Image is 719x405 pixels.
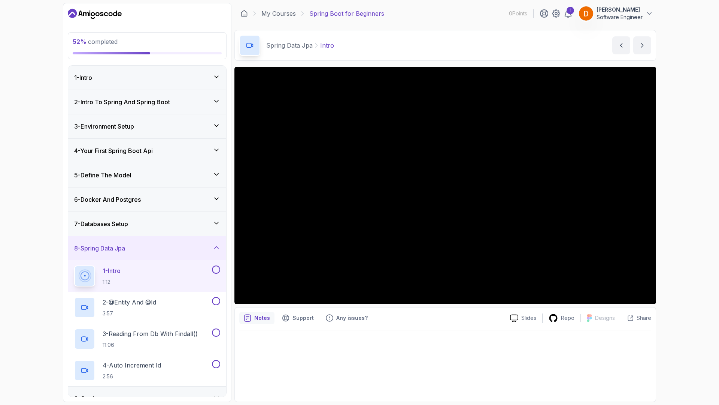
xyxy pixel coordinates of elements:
a: Dashboard [240,10,248,17]
p: 0 Points [509,10,527,17]
p: Share [637,314,651,322]
h3: 1 - Intro [74,73,92,82]
a: My Courses [261,9,296,18]
img: user profile image [579,6,593,21]
button: 4-Your First Spring Boot Api [68,139,226,163]
p: 2:56 [103,373,161,380]
button: 1-Intro [68,66,226,90]
button: 1-Intro1:12 [74,265,220,286]
button: 2-@Entity And @Id3:57 [74,297,220,318]
p: 11:06 [103,341,198,349]
p: 4 - Auto Increment Id [103,361,161,370]
button: user profile image[PERSON_NAME]Software Engineer [579,6,653,21]
button: 2-Intro To Spring And Spring Boot [68,90,226,114]
button: 6-Docker And Postgres [68,187,226,211]
button: 4-Auto Increment Id2:56 [74,360,220,381]
a: 1 [564,9,573,18]
p: 1 - Intro [103,266,121,275]
button: 5-Define The Model [68,163,226,187]
button: notes button [239,312,274,324]
div: 1 [567,7,574,14]
iframe: 1 - Intro [234,67,656,304]
h3: 8 - Spring Data Jpa [74,244,125,253]
p: Spring Boot for Beginners [309,9,384,18]
p: Notes [254,314,270,322]
span: completed [73,38,118,45]
h3: 7 - Databases Setup [74,219,128,228]
button: 3-Environment Setup [68,114,226,138]
h3: 5 - Define The Model [74,171,131,180]
p: 1:12 [103,278,121,286]
p: Intro [320,41,334,50]
p: Support [292,314,314,322]
p: Repo [561,314,574,322]
h3: 2 - Intro To Spring And Spring Boot [74,97,170,106]
p: Spring Data Jpa [266,41,313,50]
h3: 9 - Crud [74,394,94,403]
button: previous content [612,36,630,54]
button: Share [621,314,651,322]
p: 3:57 [103,310,156,317]
button: Support button [277,312,318,324]
button: Feedback button [321,312,372,324]
a: Repo [543,313,580,323]
button: next content [633,36,651,54]
p: 3 - Reading From Db With Findall() [103,329,198,338]
p: Designs [595,314,615,322]
p: Slides [521,314,536,322]
p: [PERSON_NAME] [597,6,643,13]
a: Slides [504,314,542,322]
p: Software Engineer [597,13,643,21]
button: 3-Reading From Db With Findall()11:06 [74,328,220,349]
button: 7-Databases Setup [68,212,226,236]
button: 8-Spring Data Jpa [68,236,226,260]
a: Dashboard [68,8,122,20]
p: 2 - @Entity And @Id [103,298,156,307]
h3: 6 - Docker And Postgres [74,195,141,204]
p: Any issues? [336,314,368,322]
h3: 4 - Your First Spring Boot Api [74,146,153,155]
span: 52 % [73,38,87,45]
h3: 3 - Environment Setup [74,122,134,131]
